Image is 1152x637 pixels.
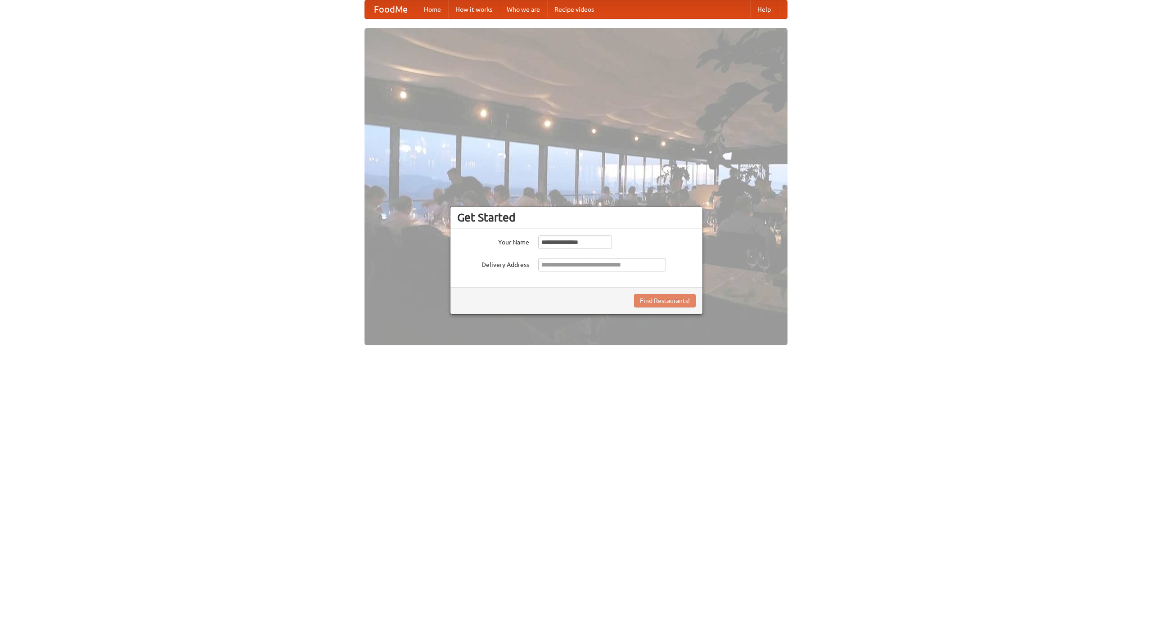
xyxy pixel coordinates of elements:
label: Delivery Address [457,258,529,269]
a: FoodMe [365,0,417,18]
a: Who we are [499,0,547,18]
label: Your Name [457,235,529,247]
button: Find Restaurants! [634,294,696,307]
a: Recipe videos [547,0,601,18]
a: Home [417,0,448,18]
a: How it works [448,0,499,18]
a: Help [750,0,778,18]
h3: Get Started [457,211,696,224]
